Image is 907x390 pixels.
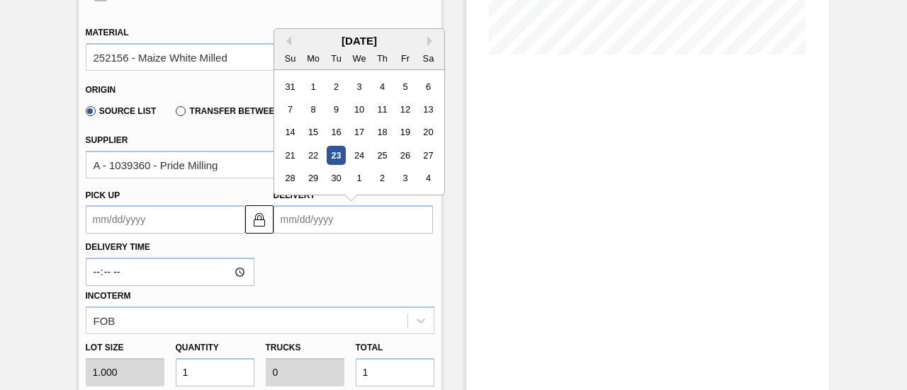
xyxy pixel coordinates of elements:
label: Incoterm [86,291,131,301]
div: Choose Friday, September 5th, 2025 [395,77,415,96]
div: Mo [303,49,322,68]
div: Choose Monday, September 29th, 2025 [303,169,322,188]
div: Su [281,49,300,68]
div: Sa [418,49,437,68]
div: Choose Monday, September 15th, 2025 [303,123,322,142]
div: Choose Saturday, September 6th, 2025 [418,77,437,96]
div: Choose Sunday, September 28th, 2025 [281,169,300,188]
div: Choose Tuesday, September 2nd, 2025 [326,77,345,96]
div: 252156 - Maize White Milled [94,51,227,63]
div: Choose Thursday, September 11th, 2025 [372,100,391,119]
div: Choose Saturday, September 20th, 2025 [418,123,437,142]
label: Delivery [274,190,316,200]
div: Choose Tuesday, September 23rd, 2025 [326,146,345,165]
div: Choose Monday, September 22nd, 2025 [303,146,322,165]
div: Choose Wednesday, September 17th, 2025 [349,123,368,142]
div: Choose Tuesday, September 16th, 2025 [326,123,345,142]
label: Trucks [266,343,301,352]
button: locked [245,205,274,234]
label: Total [356,343,383,352]
div: Choose Friday, September 19th, 2025 [395,123,415,142]
div: Choose Saturday, October 4th, 2025 [418,169,437,188]
label: Lot size [86,338,164,358]
div: We [349,49,368,68]
div: [DATE] [274,35,444,47]
label: Origin [86,85,116,95]
div: FOB [94,314,116,326]
div: Choose Wednesday, September 3rd, 2025 [349,77,368,96]
div: Choose Sunday, August 31st, 2025 [281,77,300,96]
div: Choose Friday, September 12th, 2025 [395,100,415,119]
label: Delivery Time [86,237,254,258]
div: Th [372,49,391,68]
button: Previous Month [281,36,291,46]
div: Choose Saturday, September 13th, 2025 [418,100,437,119]
div: A - 1039360 - Pride Milling [94,159,218,171]
div: Choose Tuesday, September 9th, 2025 [326,100,345,119]
label: Material [86,28,129,38]
div: Choose Friday, September 26th, 2025 [395,146,415,165]
div: Choose Wednesday, September 24th, 2025 [349,146,368,165]
div: Choose Wednesday, September 10th, 2025 [349,100,368,119]
div: Choose Sunday, September 7th, 2025 [281,100,300,119]
div: Choose Friday, October 3rd, 2025 [395,169,415,188]
div: Choose Wednesday, October 1st, 2025 [349,169,368,188]
label: Supplier [86,135,128,145]
div: Choose Thursday, September 18th, 2025 [372,123,391,142]
div: Choose Thursday, October 2nd, 2025 [372,169,391,188]
label: Pick up [86,190,120,200]
div: Fr [395,49,415,68]
div: Choose Tuesday, September 30th, 2025 [326,169,345,188]
input: mm/dd/yyyy [86,205,245,234]
div: Choose Sunday, September 14th, 2025 [281,123,300,142]
div: Choose Monday, September 1st, 2025 [303,77,322,96]
input: mm/dd/yyyy [274,205,433,234]
div: Choose Saturday, September 27th, 2025 [418,146,437,165]
button: Next Month [427,36,437,46]
label: Transfer between Units [176,106,308,116]
div: Choose Sunday, September 21st, 2025 [281,146,300,165]
div: month 2025-09 [278,75,439,190]
label: Source List [86,106,157,116]
div: Tu [326,49,345,68]
label: Quantity [176,343,219,352]
div: Choose Monday, September 8th, 2025 [303,100,322,119]
img: locked [251,211,268,228]
div: Choose Thursday, September 4th, 2025 [372,77,391,96]
div: Choose Thursday, September 25th, 2025 [372,146,391,165]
